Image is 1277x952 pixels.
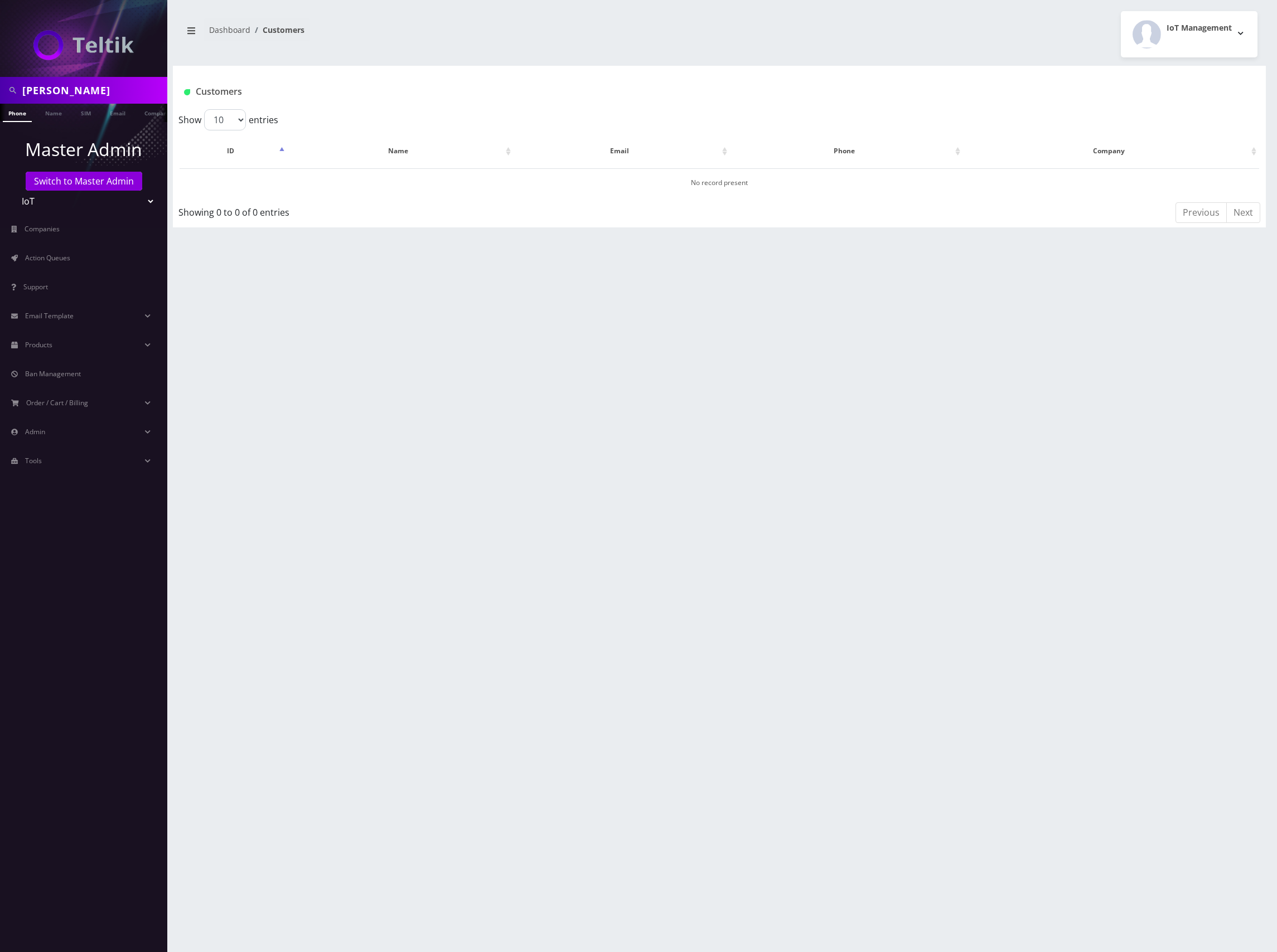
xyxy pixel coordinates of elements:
a: Name [40,104,67,121]
th: Name: activate to sort column ascending [288,135,514,167]
span: Tools [25,456,42,465]
span: Action Queues [25,253,70,263]
img: IoT [33,30,134,60]
input: Search in Company [22,80,165,101]
a: SIM [75,104,96,121]
a: Previous [1176,202,1227,223]
span: Order / Cart / Billing [26,398,88,407]
li: Customers [250,24,304,36]
h1: Customers [184,86,1073,97]
th: Email: activate to sort column ascending [515,135,730,167]
select: Showentries [204,109,246,130]
td: No record present [180,168,1259,197]
span: Email Template [25,311,74,320]
th: Phone: activate to sort column ascending [731,135,963,167]
a: Email [104,104,131,121]
a: Switch to Master Admin [26,172,142,191]
span: Companies [25,224,60,234]
a: Dashboard [209,25,250,35]
div: Showing 0 to 0 of 0 entries [178,201,621,219]
span: Ban Management [25,369,81,378]
th: ID: activate to sort column descending [180,135,287,167]
span: Support [23,282,48,292]
th: Company: activate to sort column ascending [964,135,1259,167]
a: Next [1226,202,1260,223]
button: IoT Management [1121,11,1257,57]
span: Products [25,340,52,349]
h2: IoT Management [1167,23,1232,33]
nav: breadcrumb [181,18,711,50]
a: Phone [3,104,32,122]
label: Show entries [178,109,278,130]
a: Company [139,104,176,121]
span: Admin [25,427,45,436]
